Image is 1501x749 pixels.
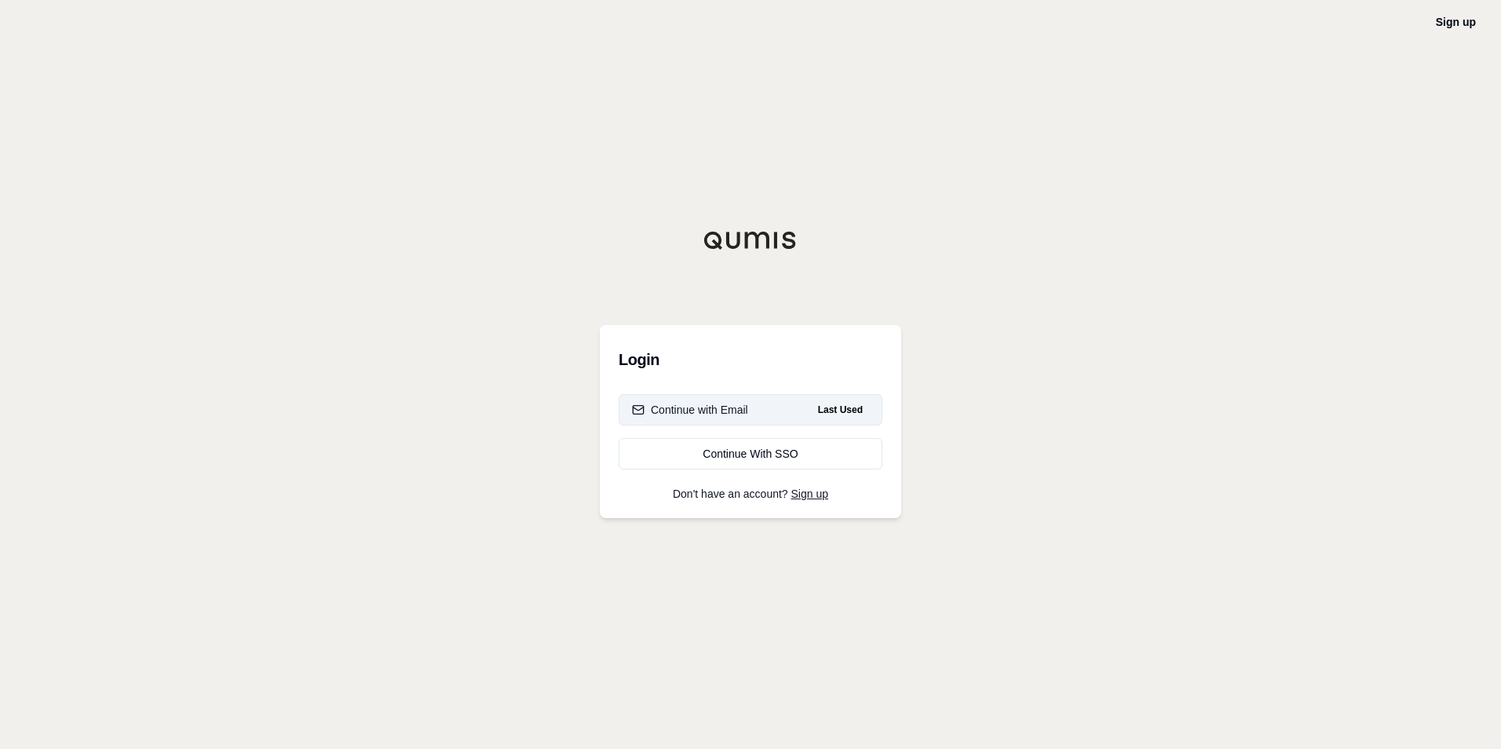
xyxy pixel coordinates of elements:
[791,488,828,500] a: Sign up
[619,394,882,426] button: Continue with EmailLast Used
[812,400,869,419] span: Last Used
[619,344,882,375] h3: Login
[619,488,882,499] p: Don't have an account?
[632,402,748,418] div: Continue with Email
[703,231,798,250] img: Qumis
[1436,16,1476,28] a: Sign up
[619,438,882,469] a: Continue With SSO
[632,446,869,462] div: Continue With SSO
